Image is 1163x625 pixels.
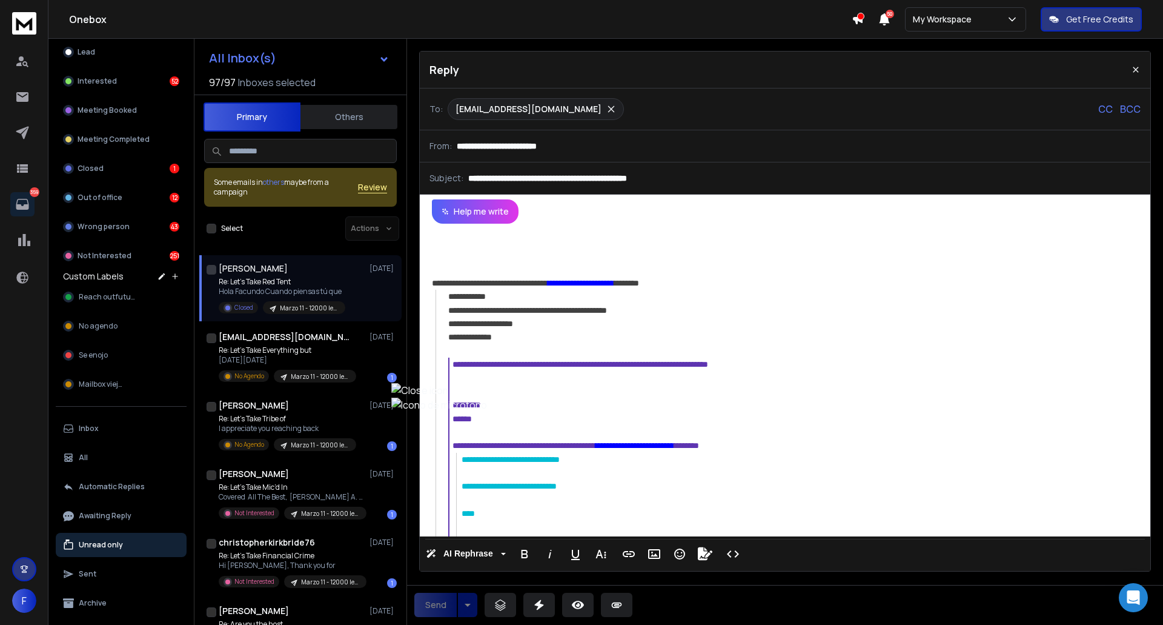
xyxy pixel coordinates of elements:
[234,577,274,586] p: Not Interested
[219,355,356,365] p: [DATE][DATE]
[300,104,397,130] button: Others
[214,178,358,197] div: Some emails in maybe from a campaign
[79,424,99,433] p: Inbox
[429,61,459,78] p: Reply
[56,127,187,152] button: Meeting Completed
[538,542,562,566] button: Italic (Ctrl+I)
[56,215,187,239] button: Wrong person43
[78,222,130,232] p: Wrong person
[429,140,452,152] p: From:
[564,542,587,566] button: Underline (Ctrl+U)
[369,264,397,273] p: [DATE]
[280,304,338,313] p: Marzo 11 - 12000 leads G Personal
[301,578,359,587] p: Marzo 11 - 12000 leads G Personal
[238,75,316,90] h3: Inboxes selected
[219,561,364,570] p: Hi [PERSON_NAME], Thank you for
[369,332,397,342] p: [DATE]
[63,270,124,282] h3: Custom Labels
[643,542,666,566] button: Insert Image (Ctrl+P)
[886,10,894,18] span: 50
[387,578,397,588] div: 1
[391,398,487,412] img: Icono de micrófono
[56,475,187,499] button: Automatic Replies
[387,373,397,383] div: 1
[170,76,179,86] div: 52
[56,98,187,122] button: Meeting Booked
[209,52,276,64] h1: All Inbox(s)
[219,483,364,492] p: Re: Let’s Take Mic’d In
[78,164,104,173] p: Closed
[78,47,95,57] p: Lead
[694,542,717,566] button: Signature
[423,542,508,566] button: AI Rephrase
[219,262,288,275] h1: [PERSON_NAME]
[369,401,397,410] p: [DATE]
[79,511,131,521] p: Awaiting Reply
[30,187,39,197] p: 359
[56,185,187,210] button: Out of office12
[219,399,289,412] h1: [PERSON_NAME]
[721,542,744,566] button: Code View
[56,343,187,367] button: Se enojo
[1119,583,1148,612] div: Open Intercom Messenger
[234,440,264,449] p: No Agendo
[589,542,612,566] button: More Text
[204,102,300,132] button: Primary
[56,285,187,309] button: Reach outfuture
[429,172,463,184] p: Subject:
[513,542,536,566] button: Bold (Ctrl+B)
[79,350,108,360] span: Se enojo
[56,156,187,181] button: Closed1
[369,469,397,479] p: [DATE]
[234,372,264,381] p: No Agendo
[56,372,187,396] button: Mailbox viejos
[263,177,284,187] span: others
[78,105,137,115] p: Meeting Booked
[291,372,349,381] p: Marzo 11 - 12000 leads G Personal
[56,446,187,470] button: All
[219,605,289,617] h1: [PERSON_NAME]
[79,292,138,302] span: Reach outfuture
[79,453,88,463] p: All
[12,589,36,613] button: F
[1098,102,1113,116] p: CC
[56,591,187,615] button: Archive
[219,536,315,549] h1: christopherkirkbride76
[56,504,187,528] button: Awaiting Reply
[617,542,640,566] button: Insert Link (Ctrl+K)
[301,509,359,518] p: Marzo 11 - 12000 leads G Personal
[441,549,495,559] span: AI Rephrase
[234,509,274,518] p: Not Interested
[10,192,35,216] a: 359
[78,193,122,202] p: Out of office
[219,414,356,424] p: Re: Let’s Take Tribe of
[219,551,364,561] p: Re: Let’s Take Financial Crime
[358,181,387,193] button: Review
[170,251,179,261] div: 251
[56,69,187,93] button: Interested52
[79,598,107,608] p: Archive
[79,321,118,331] span: No agendo
[56,244,187,268] button: Not Interested251
[199,46,399,70] button: All Inbox(s)
[291,441,349,450] p: Marzo 11 - 12000 leads G Personal
[387,441,397,451] div: 1
[79,379,126,389] span: Mailbox viejos
[209,75,236,90] span: 97 / 97
[219,277,345,287] p: Re: Let’s Take Red Tent
[56,562,187,586] button: Sent
[391,383,487,398] img: Close icon
[234,303,253,312] p: Closed
[56,533,187,557] button: Unread only
[668,542,691,566] button: Emoticons
[78,76,117,86] p: Interested
[170,193,179,202] div: 12
[219,287,345,296] p: Hola Facundo Cuando piensas tú que
[913,13,976,25] p: My Workspace
[170,222,179,232] div: 43
[56,40,187,64] button: Lead
[219,346,356,355] p: Re: Let’s Take Everything but
[456,103,601,115] p: [EMAIL_ADDRESS][DOMAIN_NAME]
[219,468,289,480] h1: [PERSON_NAME]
